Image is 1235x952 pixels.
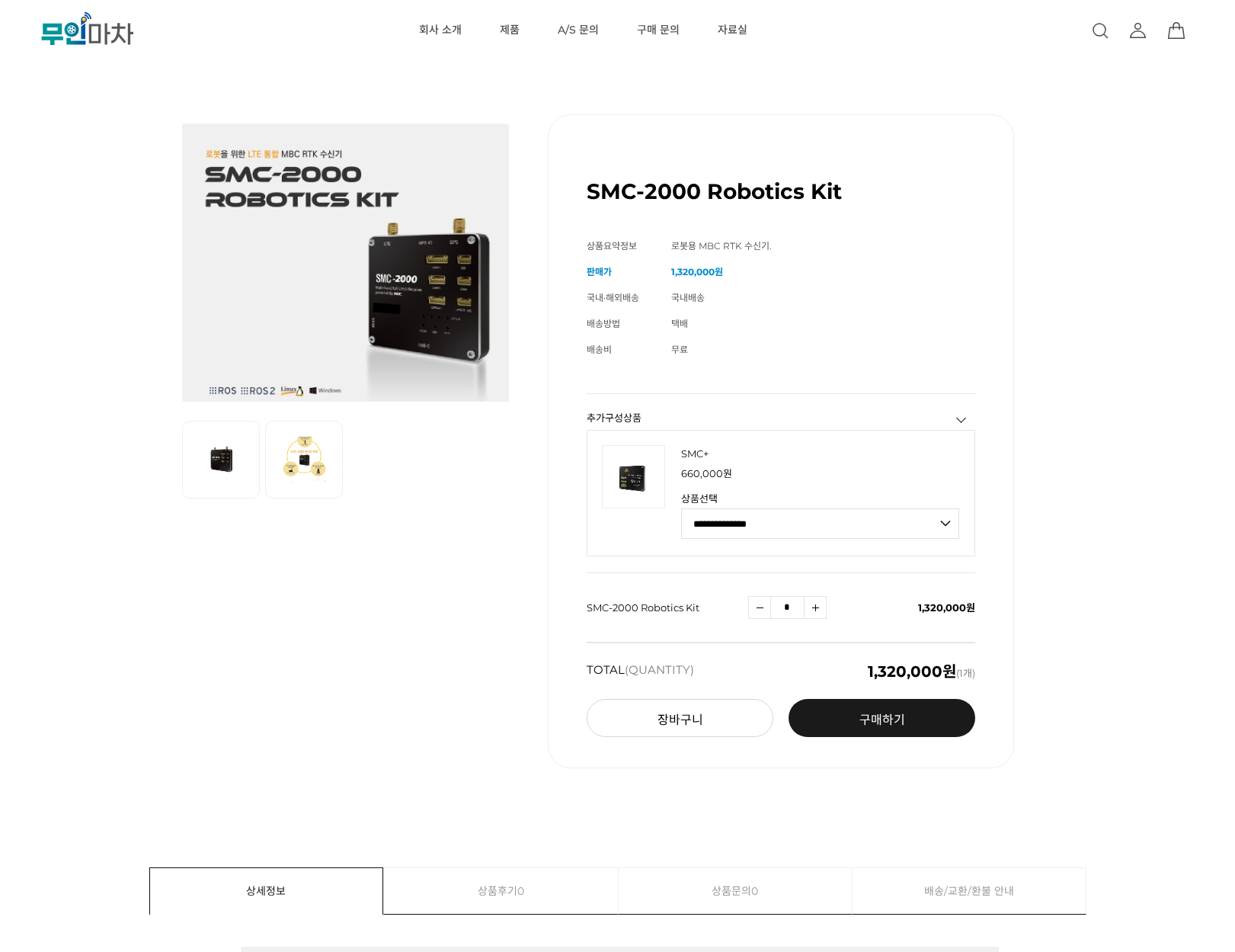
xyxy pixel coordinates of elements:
[587,240,637,252] span: 상품요약정보
[587,344,612,355] span: 배송비
[681,467,732,479] span: 660,000원
[671,318,688,329] span: 택배
[671,344,688,355] span: 무료
[587,413,975,423] h3: 추가구성상품
[602,445,665,508] img: 4cbe2109cccc46d4e4336cb8213cc47f.png
[587,664,694,679] strong: TOTAL
[918,601,975,614] span: 1,320,000원
[587,573,747,643] td: SMC-2000 Robotics Kit
[751,868,758,914] span: 0
[587,318,620,329] span: 배송방법
[681,446,959,461] p: 상품명
[517,868,524,914] span: 0
[587,178,842,204] h1: SMC-2000 Robotics Kit
[868,662,956,681] em: 1,320,000원
[859,713,905,727] span: 구매하기
[954,412,969,428] a: 추가구성상품 닫기
[671,292,705,303] span: 국내배송
[681,494,959,504] strong: 상품선택
[625,662,694,677] span: (QUANTITY)
[384,868,618,914] a: 상품후기0
[587,266,612,277] span: 판매가
[619,868,853,914] a: 상품문의0
[587,292,639,303] span: 국내·해외배송
[748,596,771,619] a: 수량감소
[150,868,383,914] a: 상세정보
[789,699,975,737] a: 구매하기
[182,114,510,402] img: SMC-2000 Robotics Kit
[681,469,959,479] p: 판매가
[853,868,1086,914] a: 배송/교환/환불 안내
[671,266,723,277] strong: 1,320,000원
[671,240,772,252] span: 로봇용 MBC RTK 수신기.
[804,596,827,619] a: 수량증가
[587,699,773,737] button: 장바구니
[868,664,975,679] span: (1개)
